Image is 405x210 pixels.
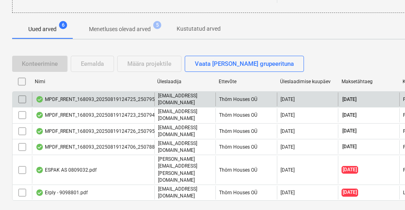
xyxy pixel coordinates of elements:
div: MPDF_RRENT_168093_20250819124726_25079584.pdf [36,128,169,134]
p: [EMAIL_ADDRESS][DOMAIN_NAME] [158,186,212,199]
button: Vaata [PERSON_NAME] grupeerituna [185,56,304,72]
div: Üleslaadija [157,79,212,84]
div: Erply - 9098801.pdf [36,189,88,196]
div: Andmed failist loetud [36,96,44,103]
div: Thörn Houses OÜ [215,92,276,106]
span: [DATE] [342,166,358,174]
div: Andmed failist loetud [36,112,44,118]
div: MPDF_RRENT_168093_20250819124723_25079490.pdf [36,112,169,118]
span: 6 [59,21,67,29]
div: Andmed failist loetud [36,167,44,173]
span: [DATE] [342,112,357,119]
div: Andmed failist loetud [36,144,44,150]
div: Thörn Houses OÜ [215,156,276,184]
p: [EMAIL_ADDRESS][DOMAIN_NAME] [158,140,212,154]
div: [DATE] [281,97,295,102]
div: Nimi [35,79,151,84]
p: [EMAIL_ADDRESS][DOMAIN_NAME] [158,92,212,106]
div: Thörn Houses OÜ [215,124,276,138]
div: [DATE] [281,167,295,173]
p: [EMAIL_ADDRESS][DOMAIN_NAME] [158,108,212,122]
div: Thörn Houses OÜ [215,186,276,199]
div: Andmed failist loetud [36,189,44,196]
div: [DATE] [281,112,295,118]
div: ESPAK AS 0809032.pdf [36,167,97,173]
span: [DATE] [342,189,358,196]
p: Uued arved [28,25,57,34]
div: Vaata [PERSON_NAME] grupeerituna [195,59,294,69]
span: [DATE] [342,96,357,103]
div: [DATE] [281,190,295,195]
div: MPDF_RRENT_168093_20250819124725_25079579.pdf [36,96,169,103]
div: Maksetähtaeg [342,79,397,84]
p: [PERSON_NAME][EMAIL_ADDRESS][PERSON_NAME][DOMAIN_NAME] [158,156,212,184]
div: Andmed failist loetud [36,128,44,134]
div: Üleslaadimise kuupäev [280,79,335,84]
span: 5 [153,21,161,29]
div: Thörn Houses OÜ [215,108,276,122]
div: Ettevõte [219,79,274,84]
div: Thörn Houses OÜ [215,140,276,154]
div: MPDF_RRENT_168093_20250819124706_25078854.pdf [36,144,169,150]
span: [DATE] [342,128,357,134]
p: Kustutatud arved [177,25,221,33]
span: [DATE] [342,143,357,150]
p: Menetluses olevad arved [89,25,151,34]
div: [DATE] [281,144,295,150]
p: [EMAIL_ADDRESS][DOMAIN_NAME] [158,124,212,138]
div: [DATE] [281,128,295,134]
